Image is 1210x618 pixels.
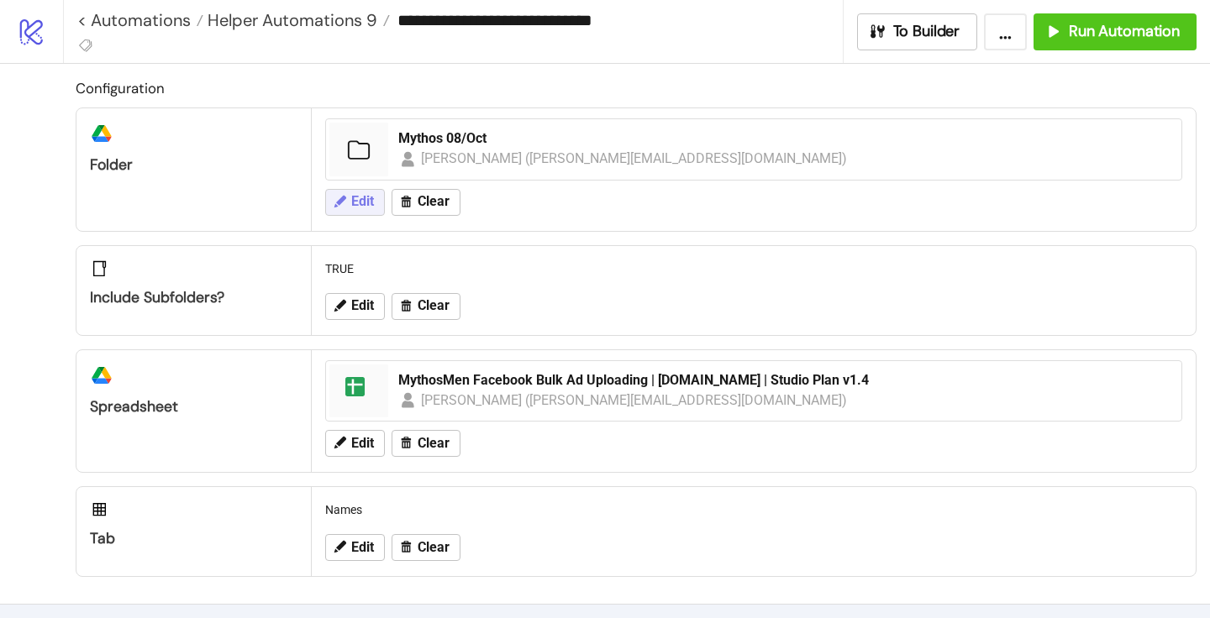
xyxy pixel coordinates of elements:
span: Edit [351,540,374,555]
div: [PERSON_NAME] ([PERSON_NAME][EMAIL_ADDRESS][DOMAIN_NAME]) [421,148,848,169]
span: Edit [351,298,374,313]
span: Clear [418,540,450,555]
button: ... [984,13,1027,50]
button: Run Automation [1034,13,1197,50]
div: MythosMen Facebook Bulk Ad Uploading | [DOMAIN_NAME] | Studio Plan v1.4 [398,371,1171,390]
div: TRUE [318,253,1189,285]
div: Include subfolders? [90,288,297,307]
button: Clear [392,430,460,457]
span: Clear [418,298,450,313]
div: Tab [90,529,297,548]
button: Clear [392,189,460,216]
a: Helper Automations 9 [203,12,390,29]
span: Edit [351,194,374,209]
span: Helper Automations 9 [203,9,377,31]
button: To Builder [857,13,978,50]
div: Names [318,494,1189,526]
button: Clear [392,293,460,320]
span: Clear [418,436,450,451]
button: Clear [392,534,460,561]
div: Mythos 08/Oct [398,129,1171,148]
a: < Automations [77,12,203,29]
div: [PERSON_NAME] ([PERSON_NAME][EMAIL_ADDRESS][DOMAIN_NAME]) [421,390,848,411]
h2: Configuration [76,77,1197,99]
span: Clear [418,194,450,209]
button: Edit [325,430,385,457]
span: To Builder [893,22,960,41]
button: Edit [325,293,385,320]
div: Folder [90,155,297,175]
div: Spreadsheet [90,397,297,416]
span: Run Automation [1069,22,1180,41]
span: Edit [351,436,374,451]
button: Edit [325,189,385,216]
button: Edit [325,534,385,561]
